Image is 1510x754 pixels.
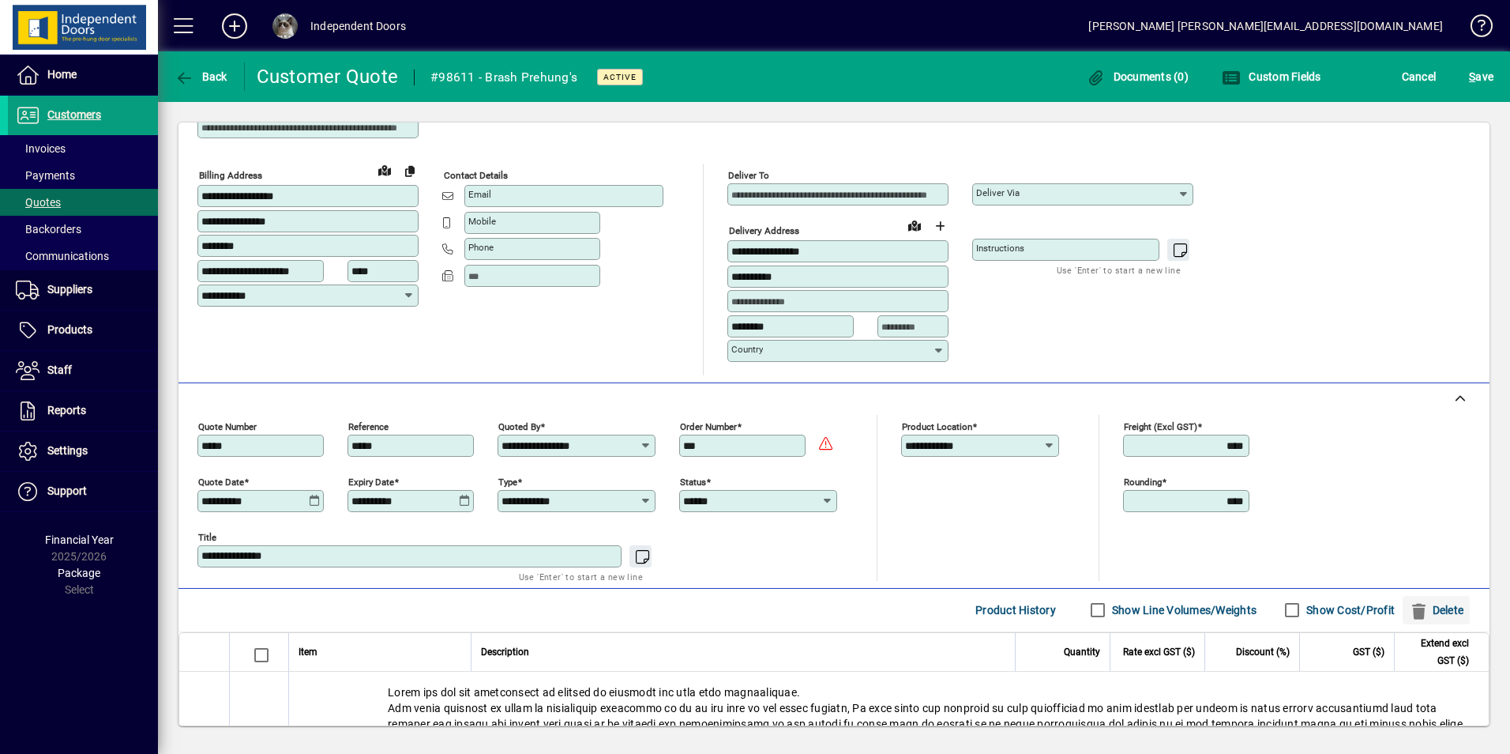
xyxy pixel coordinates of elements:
[1057,261,1181,279] mat-hint: Use 'Enter' to start a new line
[257,64,399,89] div: Customer Quote
[158,62,245,91] app-page-header-button: Back
[468,216,496,227] mat-label: Mobile
[45,533,114,546] span: Financial Year
[603,72,637,82] span: Active
[1398,62,1441,91] button: Cancel
[1086,70,1189,83] span: Documents (0)
[927,213,952,239] button: Choose address
[16,142,66,155] span: Invoices
[1469,70,1475,83] span: S
[58,567,100,579] span: Package
[47,484,87,497] span: Support
[8,189,158,216] a: Quotes
[902,213,927,238] a: View on map
[8,432,158,471] a: Settings
[1222,70,1321,83] span: Custom Fields
[976,243,1024,254] mat-label: Instructions
[1465,62,1497,91] button: Save
[8,55,158,95] a: Home
[498,476,517,487] mat-label: Type
[1218,62,1325,91] button: Custom Fields
[8,135,158,162] a: Invoices
[47,283,92,296] span: Suppliers
[976,187,1020,198] mat-label: Deliver via
[1123,643,1195,661] span: Rate excl GST ($)
[519,567,643,586] mat-hint: Use 'Enter' to start a new line
[198,420,257,432] mat-label: Quote number
[310,13,406,39] div: Independent Doors
[1124,420,1197,432] mat-label: Freight (excl GST)
[1404,635,1469,669] span: Extend excl GST ($)
[1459,3,1490,55] a: Knowledge Base
[47,364,72,376] span: Staff
[47,404,86,417] span: Reports
[8,243,158,270] a: Communications
[8,311,158,350] a: Products
[397,158,423,183] button: Copy to Delivery address
[8,216,158,243] a: Backorders
[47,444,88,457] span: Settings
[8,472,158,511] a: Support
[1403,596,1478,624] app-page-header-button: Delete selection
[498,420,540,432] mat-label: Quoted by
[260,12,310,40] button: Profile
[1064,643,1100,661] span: Quantity
[372,157,397,183] a: View on map
[198,476,244,487] mat-label: Quote date
[348,476,394,487] mat-label: Expiry date
[209,12,260,40] button: Add
[16,169,75,182] span: Payments
[8,351,158,390] a: Staff
[1109,602,1256,618] label: Show Line Volumes/Weights
[1236,643,1290,661] span: Discount (%)
[1469,64,1493,89] span: ave
[16,196,61,209] span: Quotes
[175,70,227,83] span: Back
[680,420,737,432] mat-label: Order number
[47,68,77,81] span: Home
[728,170,769,181] mat-label: Deliver To
[902,420,972,432] mat-label: Product location
[8,162,158,189] a: Payments
[1353,643,1384,661] span: GST ($)
[468,242,494,253] mat-label: Phone
[198,531,216,542] mat-label: Title
[47,108,101,121] span: Customers
[1088,13,1443,39] div: [PERSON_NAME] [PERSON_NAME][EMAIL_ADDRESS][DOMAIN_NAME]
[16,223,81,236] span: Backorders
[969,596,1062,624] button: Product History
[481,643,529,661] span: Description
[171,62,231,91] button: Back
[975,598,1056,623] span: Product History
[16,250,109,262] span: Communications
[1124,476,1162,487] mat-label: Rounding
[1082,62,1193,91] button: Documents (0)
[8,391,158,431] a: Reports
[348,420,389,432] mat-label: Reference
[468,189,491,200] mat-label: Email
[1303,602,1395,618] label: Show Cost/Profit
[731,344,763,355] mat-label: Country
[47,323,92,336] span: Products
[8,270,158,310] a: Suppliers
[299,643,317,661] span: Item
[1409,598,1463,623] span: Delete
[680,476,706,487] mat-label: Status
[1402,64,1437,89] span: Cancel
[1403,596,1470,624] button: Delete
[430,65,577,90] div: #98611 - Brash Prehung's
